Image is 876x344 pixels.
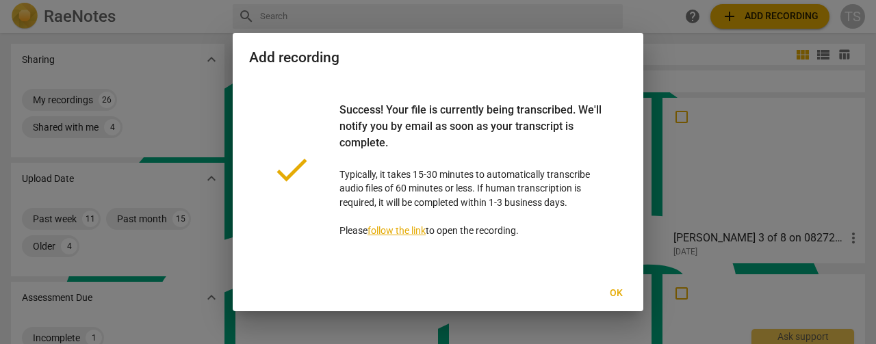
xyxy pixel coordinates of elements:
button: Ok [594,281,638,306]
span: Ok [605,287,627,300]
span: done [271,149,312,190]
a: follow the link [368,225,426,236]
h2: Add recording [249,49,627,66]
div: Success! Your file is currently being transcribed. We'll notify you by email as soon as your tran... [339,102,605,168]
p: Typically, it takes 15-30 minutes to automatically transcribe audio files of 60 minutes or less. ... [339,102,605,238]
